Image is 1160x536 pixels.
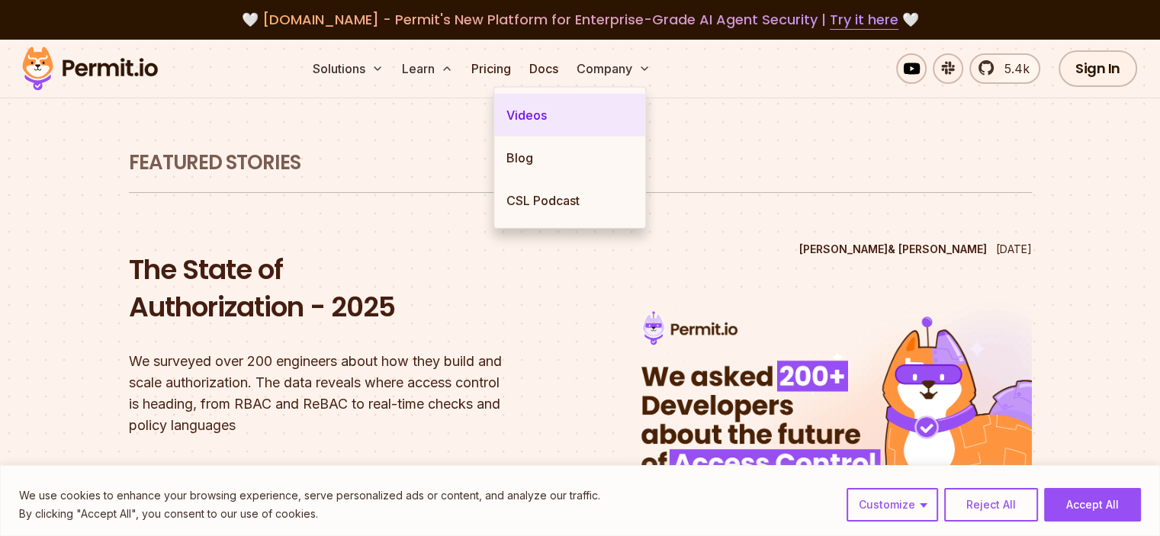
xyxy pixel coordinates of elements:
[847,488,938,522] button: Customize
[262,10,898,29] span: [DOMAIN_NAME] - Permit's New Platform for Enterprise-Grade AI Agent Security |
[465,53,517,84] a: Pricing
[307,53,390,84] button: Solutions
[523,53,564,84] a: Docs
[799,242,987,257] p: [PERSON_NAME] & [PERSON_NAME]
[396,53,459,84] button: Learn
[944,488,1038,522] button: Reject All
[15,43,165,95] img: Permit logo
[996,242,1032,255] time: [DATE]
[19,486,600,505] p: We use cookies to enhance your browsing experience, serve personalized ads or content, and analyz...
[623,300,1032,513] img: The State of Authorization - 2025
[37,9,1123,30] div: 🤍 🤍
[494,94,645,136] a: Videos
[570,53,657,84] button: Company
[1059,50,1137,87] a: Sign In
[19,505,600,523] p: By clicking "Accept All", you consent to our use of cookies.
[1044,488,1141,522] button: Accept All
[995,59,1030,78] span: 5.4k
[494,179,645,222] a: CSL Podcast
[129,251,538,326] h2: The State of Authorization - 2025
[830,10,898,30] a: Try it here
[969,53,1040,84] a: 5.4k
[129,149,1032,177] h1: Featured Stories
[494,136,645,179] a: Blog
[129,351,538,436] p: We surveyed over 200 engineers about how they build and scale authorization. The data reveals whe...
